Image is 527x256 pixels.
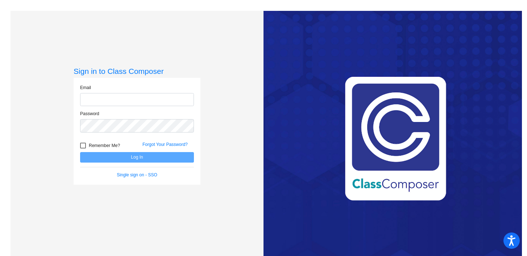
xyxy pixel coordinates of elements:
[89,141,120,150] span: Remember Me?
[80,110,99,117] label: Password
[74,67,200,76] h3: Sign in to Class Composer
[80,152,194,163] button: Log In
[142,142,188,147] a: Forgot Your Password?
[117,172,157,177] a: Single sign on - SSO
[80,84,91,91] label: Email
